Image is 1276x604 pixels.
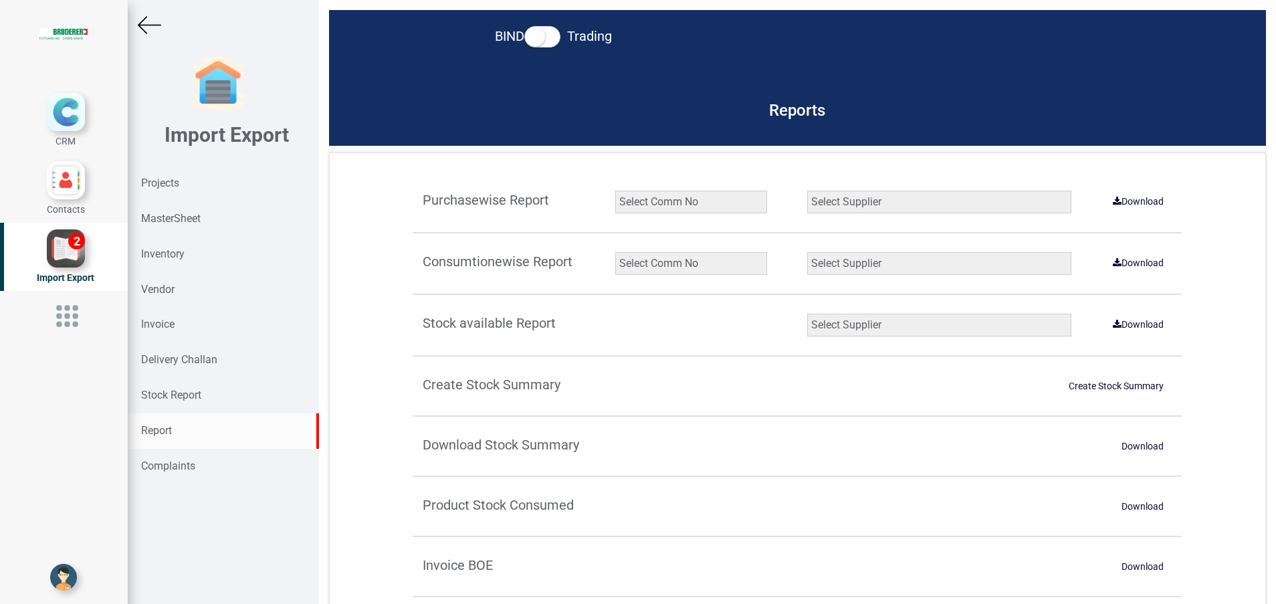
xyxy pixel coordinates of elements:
b: Import Export [165,123,289,146]
strong: Stock Report [141,389,201,401]
strong: Report [141,424,172,437]
strong: Product Stock Consumed [423,497,574,513]
button: Download [1105,314,1172,335]
h3: Reports [658,102,937,119]
strong: MasterSheet [141,212,201,225]
button: Download [1105,252,1172,274]
button: Download [1105,191,1172,212]
strong: Inventory [141,247,185,260]
strong: Invoice [141,318,175,330]
div: 2 [68,233,85,249]
span: CRM [56,136,76,146]
a: Download [1113,496,1172,517]
strong: Complaints [141,460,195,472]
strong: Vendor [141,283,175,296]
strong: Delivery Challan [141,353,217,366]
button: Create Stock Summary [1061,375,1172,397]
span: Import Export [37,272,94,283]
strong: Create Stock Summary [423,377,560,393]
strong: Trading [567,28,612,44]
strong: Invoice BOE [423,557,493,573]
a: Download [1113,435,1172,457]
strong: Purchasewise Report [423,192,549,208]
strong: Stock available Report [423,315,556,331]
strong: Download Stock Summary [423,437,579,453]
strong: Consumtionewise Report [423,254,572,270]
img: garage-closed.png [191,57,245,110]
span: Contacts [47,204,85,215]
strong: Projects [141,177,179,189]
a: Download [1113,556,1172,577]
strong: BIND [495,28,524,44]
